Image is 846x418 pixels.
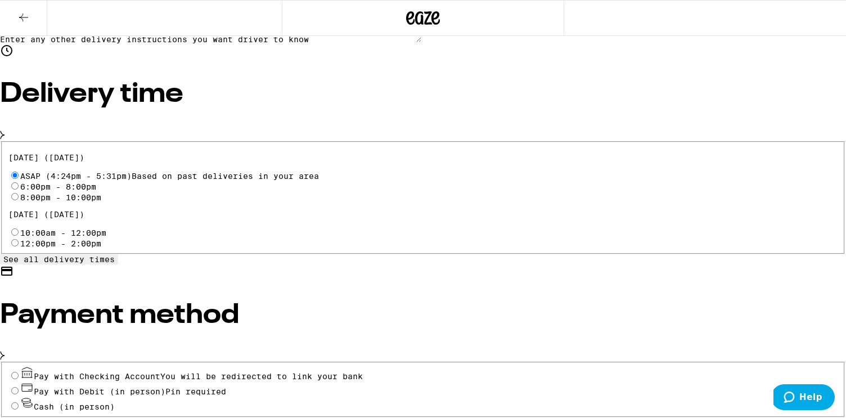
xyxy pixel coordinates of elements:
[34,402,115,411] span: Cash (in person)
[20,182,96,191] label: 6:00pm - 8:00pm
[20,228,106,237] label: 10:00am - 12:00pm
[160,372,363,381] span: You will be redirected to link your bank
[773,384,835,412] iframe: Opens a widget where you can find more information
[8,153,838,162] p: [DATE] ([DATE])
[132,172,319,181] span: Based on past deliveries in your area
[20,172,319,181] span: ASAP (4:24pm - 5:31pm)
[3,255,115,264] span: See all delivery times
[34,372,363,381] span: Pay with Checking Account
[165,387,226,396] span: Pin required
[20,193,101,202] label: 8:00pm - 10:00pm
[8,210,838,219] p: [DATE] ([DATE])
[20,239,101,248] label: 12:00pm - 2:00pm
[34,387,165,396] span: Pay with Debit (in person)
